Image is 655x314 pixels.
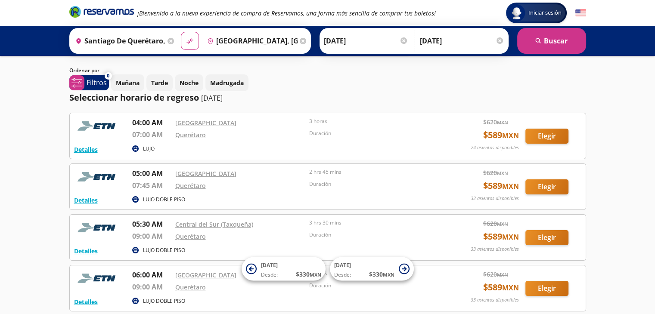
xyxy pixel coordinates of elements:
p: Duración [309,129,439,137]
a: Querétaro [175,131,206,139]
span: Desde: [334,271,351,279]
small: MXN [383,271,394,278]
button: Elegir [525,230,568,245]
p: Ordenar por [69,67,99,74]
p: 09:00 AM [132,231,171,241]
button: Detalles [74,297,98,306]
small: MXN [497,221,508,227]
p: 05:30 AM [132,219,171,229]
p: 09:00 AM [132,282,171,292]
p: LUJO DOBLE PISO [143,297,185,305]
small: MXN [502,232,519,242]
a: Brand Logo [69,5,134,21]
p: Madrugada [210,78,244,87]
button: Elegir [525,179,568,194]
a: Querétaro [175,182,206,190]
span: [DATE] [334,262,351,269]
a: Central del Sur (Taxqueña) [175,220,253,228]
button: [DATE]Desde:$330MXN [330,257,414,281]
p: 3 hrs 30 mins [309,219,439,227]
span: $ 330 [369,270,394,279]
input: Buscar Destino [204,30,298,52]
button: Tarde [146,74,173,91]
p: Seleccionar horario de regreso [69,91,199,104]
p: Tarde [151,78,168,87]
span: $ 589 [483,179,519,192]
p: 24 asientos disponibles [471,144,519,151]
button: 0Filtros [69,75,109,90]
p: [DATE] [201,93,223,103]
img: RESERVAMOS [74,219,121,236]
span: 0 [107,72,109,80]
i: Brand Logo [69,5,134,18]
small: MXN [497,170,508,176]
span: $ 589 [483,230,519,243]
button: Mañana [111,74,144,91]
p: 07:45 AM [132,180,171,191]
p: 3 horas [309,117,439,125]
p: Duración [309,180,439,188]
button: [DATE]Desde:$330MXN [242,257,326,281]
p: LUJO [143,145,155,153]
p: Duración [309,231,439,239]
span: Desde: [261,271,278,279]
button: Elegir [525,281,568,296]
p: Duración [309,282,439,289]
a: Querétaro [175,283,206,291]
em: ¡Bienvenido a la nueva experiencia de compra de Reservamos, una forma más sencilla de comprar tus... [137,9,436,17]
p: 07:00 AM [132,129,171,140]
small: MXN [502,182,519,191]
button: Detalles [74,196,98,205]
p: LUJO DOBLE PISO [143,246,185,254]
p: Noche [180,78,199,87]
small: MXN [502,131,519,140]
p: 33 asientos disponibles [471,296,519,304]
span: $ 620 [483,219,508,228]
small: MXN [497,119,508,126]
p: Filtros [87,77,107,88]
p: 04:00 AM [132,117,171,128]
input: Opcional [420,30,504,52]
span: $ 620 [483,168,508,177]
span: $ 620 [483,117,508,126]
button: Noche [175,74,203,91]
button: Buscar [517,28,586,54]
p: 2 hrs 45 mins [309,168,439,176]
small: MXN [497,271,508,278]
a: Querétaro [175,232,206,240]
span: $ 330 [296,270,321,279]
small: MXN [310,271,321,278]
p: 32 asientos disponibles [471,195,519,202]
p: LUJO DOBLE PISO [143,196,185,203]
button: Madrugada [205,74,248,91]
a: [GEOGRAPHIC_DATA] [175,169,236,178]
span: [DATE] [261,262,278,269]
small: MXN [502,283,519,292]
button: Detalles [74,246,98,256]
p: 33 asientos disponibles [471,246,519,253]
button: English [575,8,586,18]
input: Elegir Fecha [324,30,408,52]
input: Buscar Origen [72,30,166,52]
button: Detalles [74,145,98,154]
span: $ 589 [483,129,519,142]
img: RESERVAMOS [74,117,121,135]
span: $ 620 [483,270,508,279]
p: Mañana [116,78,140,87]
img: RESERVAMOS [74,168,121,185]
span: $ 589 [483,281,519,294]
a: [GEOGRAPHIC_DATA] [175,271,236,279]
button: Elegir [525,129,568,144]
p: 05:00 AM [132,168,171,179]
p: 06:00 AM [132,270,171,280]
img: RESERVAMOS [74,270,121,287]
a: [GEOGRAPHIC_DATA] [175,119,236,127]
span: Iniciar sesión [525,9,565,17]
